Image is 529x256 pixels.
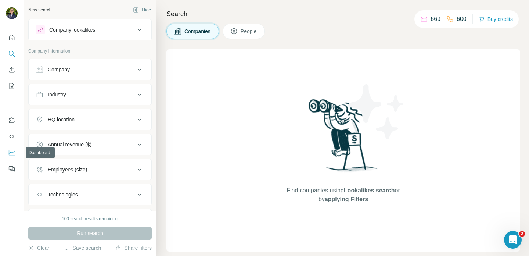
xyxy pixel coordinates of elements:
[29,86,151,103] button: Industry
[48,166,87,173] div: Employees (size)
[29,186,151,203] button: Technologies
[115,244,152,252] button: Share filters
[6,47,18,60] button: Search
[48,191,78,198] div: Technologies
[64,244,101,252] button: Save search
[457,15,467,24] p: 600
[166,9,520,19] h4: Search
[6,63,18,77] button: Enrich CSV
[49,26,95,33] div: Company lookalikes
[344,187,395,193] span: Lookalikes search
[241,28,258,35] span: People
[29,161,151,178] button: Employees (size)
[343,79,410,145] img: Surfe Illustration - Stars
[48,116,75,123] div: HQ location
[28,7,51,13] div: New search
[6,146,18,159] button: Dashboard
[48,141,91,148] div: Annual revenue ($)
[6,114,18,127] button: Use Surfe on LinkedIn
[284,186,402,204] span: Find companies using or by
[6,130,18,143] button: Use Surfe API
[29,21,151,39] button: Company lookalikes
[6,79,18,93] button: My lists
[62,216,118,222] div: 100 search results remaining
[479,14,513,24] button: Buy credits
[519,231,525,237] span: 2
[29,111,151,128] button: HQ location
[184,28,211,35] span: Companies
[325,196,368,202] span: applying Filters
[431,15,440,24] p: 669
[6,7,18,19] img: Avatar
[305,97,382,179] img: Surfe Illustration - Woman searching with binoculars
[6,162,18,175] button: Feedback
[128,4,156,15] button: Hide
[6,31,18,44] button: Quick start
[28,244,49,252] button: Clear
[28,48,152,54] p: Company information
[48,91,66,98] div: Industry
[29,136,151,153] button: Annual revenue ($)
[48,66,70,73] div: Company
[504,231,522,249] iframe: Intercom live chat
[29,61,151,78] button: Company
